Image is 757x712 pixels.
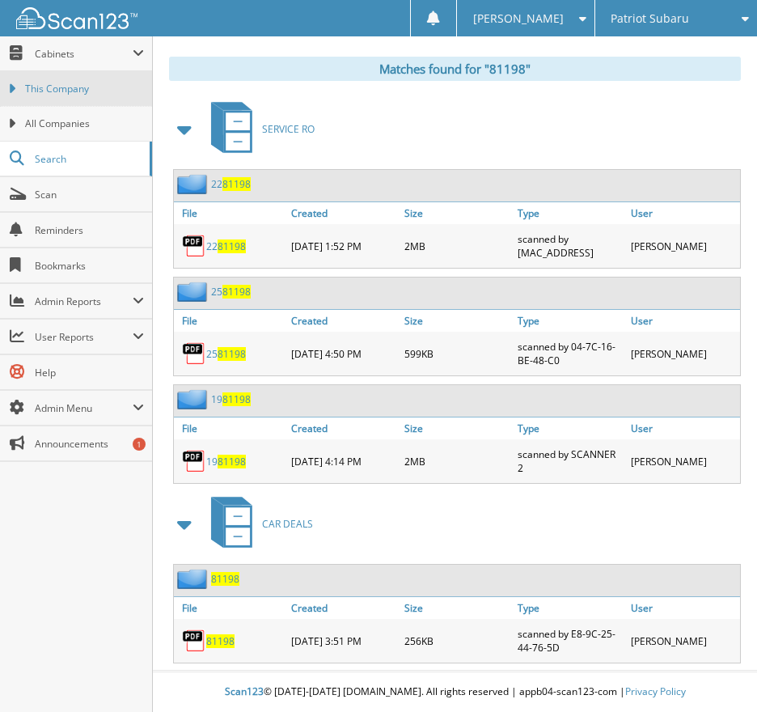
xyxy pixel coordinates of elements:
div: scanned by 04-7C-16-BE-48-C0 [514,336,627,371]
div: scanned by E8-9C-25-44-76-5D [514,623,627,659]
span: 81198 [222,285,251,299]
div: © [DATE]-[DATE] [DOMAIN_NAME]. All rights reserved | appb04-scan123-com | [153,672,757,712]
span: 81198 [222,177,251,191]
img: folder2.png [177,174,211,194]
span: Search [35,152,142,166]
a: 1981198 [211,392,251,406]
span: User Reports [35,330,133,344]
img: PDF.png [182,629,206,653]
a: Type [514,417,627,439]
div: 2MB [400,228,514,264]
span: Scan123 [225,684,264,698]
span: 81198 [218,347,246,361]
span: 81198 [218,239,246,253]
a: Type [514,310,627,332]
div: Matches found for "81198" [169,57,741,81]
span: Announcements [35,437,144,451]
span: This Company [25,82,144,96]
img: folder2.png [177,282,211,302]
a: Created [287,202,400,224]
a: 81198 [206,634,235,648]
span: All Companies [25,117,144,131]
div: [DATE] 4:14 PM [287,443,400,479]
a: Created [287,417,400,439]
div: scanned by SCANNER 2 [514,443,627,479]
div: [PERSON_NAME] [627,228,740,264]
span: Admin Menu [35,401,133,415]
div: 599KB [400,336,514,371]
span: Cabinets [35,47,133,61]
div: [DATE] 1:52 PM [287,228,400,264]
span: 81198 [218,455,246,468]
a: File [174,202,287,224]
a: 1981198 [206,455,246,468]
img: PDF.png [182,234,206,258]
a: Type [514,597,627,619]
img: PDF.png [182,341,206,366]
a: 2581198 [206,347,246,361]
span: Admin Reports [35,295,133,308]
a: File [174,417,287,439]
a: 2281198 [211,177,251,191]
span: Patriot Subaru [611,14,689,23]
a: User [627,597,740,619]
span: 81198 [222,392,251,406]
a: 2581198 [211,285,251,299]
span: Help [35,366,144,379]
a: Size [400,417,514,439]
span: Scan [35,188,144,201]
a: User [627,202,740,224]
div: [PERSON_NAME] [627,623,740,659]
a: Privacy Policy [625,684,686,698]
a: File [174,310,287,332]
div: 2MB [400,443,514,479]
a: Size [400,202,514,224]
a: Type [514,202,627,224]
span: SERVICE RO [262,122,315,136]
span: [PERSON_NAME] [473,14,564,23]
div: [DATE] 4:50 PM [287,336,400,371]
a: CAR DEALS [201,492,313,556]
img: folder2.png [177,569,211,589]
a: SERVICE RO [201,97,315,161]
a: User [627,310,740,332]
span: Reminders [35,223,144,237]
a: Size [400,310,514,332]
a: File [174,597,287,619]
span: CAR DEALS [262,517,313,531]
a: User [627,417,740,439]
a: Size [400,597,514,619]
a: 2281198 [206,239,246,253]
img: PDF.png [182,449,206,473]
a: Created [287,597,400,619]
a: Created [287,310,400,332]
div: [PERSON_NAME] [627,336,740,371]
img: folder2.png [177,389,211,409]
span: Bookmarks [35,259,144,273]
div: [DATE] 3:51 PM [287,623,400,659]
div: 1 [133,438,146,451]
div: 256KB [400,623,514,659]
img: scan123-logo-white.svg [16,7,137,29]
div: [PERSON_NAME] [627,443,740,479]
a: 81198 [211,572,239,586]
div: scanned by [MAC_ADDRESS] [514,228,627,264]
